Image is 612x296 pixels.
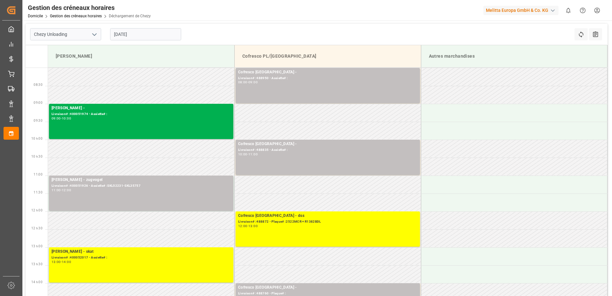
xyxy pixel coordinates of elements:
[52,189,61,192] div: 11:00
[238,153,247,156] div: 10:00
[238,225,247,227] div: 12:00
[28,14,43,18] a: Domicile
[110,28,181,40] input: JJ-MM-AAAA
[50,14,102,18] a: Gestion des créneaux horaires
[28,3,151,12] div: Gestion des créneaux horaires
[31,155,43,158] span: 10 h 30
[31,244,43,248] span: 13 h 00
[34,173,43,176] span: 11:00
[52,117,61,120] div: 09:00
[61,117,62,120] div: -
[238,81,247,84] div: 08:00
[89,29,99,39] button: Ouvrir le menu
[238,219,417,225] div: Livraison# :488872 - Plaque# :2522MCR + R1382BDL
[62,117,71,120] div: 10:00
[238,284,417,291] div: Cofresco [GEOGRAPHIC_DATA] -
[31,209,43,212] span: 12 h 00
[238,141,417,147] div: Cofresco [GEOGRAPHIC_DATA] -
[238,69,417,76] div: Cofresco [GEOGRAPHIC_DATA] -
[238,147,417,153] div: Livraison# :488835 - Assiette# :
[34,119,43,122] span: 09:30
[31,280,43,284] span: 14 h 00
[31,137,43,140] span: 10 h 00
[426,50,602,62] div: Autres marchandises
[61,189,62,192] div: -
[62,189,71,192] div: 12:00
[53,50,229,62] div: [PERSON_NAME]
[248,225,258,227] div: 13:00
[30,28,101,40] input: Type à rechercher/sélectionner
[34,83,43,86] span: 08:30
[248,81,258,84] div: 09:00
[62,260,71,263] div: 14:00
[561,3,576,18] button: Afficher 0 nouvelles notifications
[483,4,561,16] button: Melitta Europa GmbH & Co. KG
[240,50,416,62] div: Cofresco PL/[GEOGRAPHIC_DATA]
[576,3,590,18] button: Centre d’aide
[31,262,43,266] span: 13 h 30
[52,255,231,260] div: Livraison# :400052017 - Assiette# :
[52,111,231,117] div: Livraison# :400051974 - Assiette# :
[61,260,62,263] div: -
[486,7,548,14] font: Melitta Europa GmbH & Co. KG
[248,153,258,156] div: 11:00
[31,226,43,230] span: 12 h 30
[52,249,231,255] div: [PERSON_NAME] - skat
[34,101,43,104] span: 09:00
[52,177,231,183] div: [PERSON_NAME] - zugvogel
[52,105,231,111] div: [PERSON_NAME] -
[238,213,417,219] div: Cofresco [GEOGRAPHIC_DATA] - dss
[34,191,43,194] span: 11:30
[52,260,61,263] div: 13:00
[52,183,231,189] div: Livraison# :400051926 - Assiette# :SKL52231-SKL35757
[238,76,417,81] div: Livraison# :488950 - Assiette# :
